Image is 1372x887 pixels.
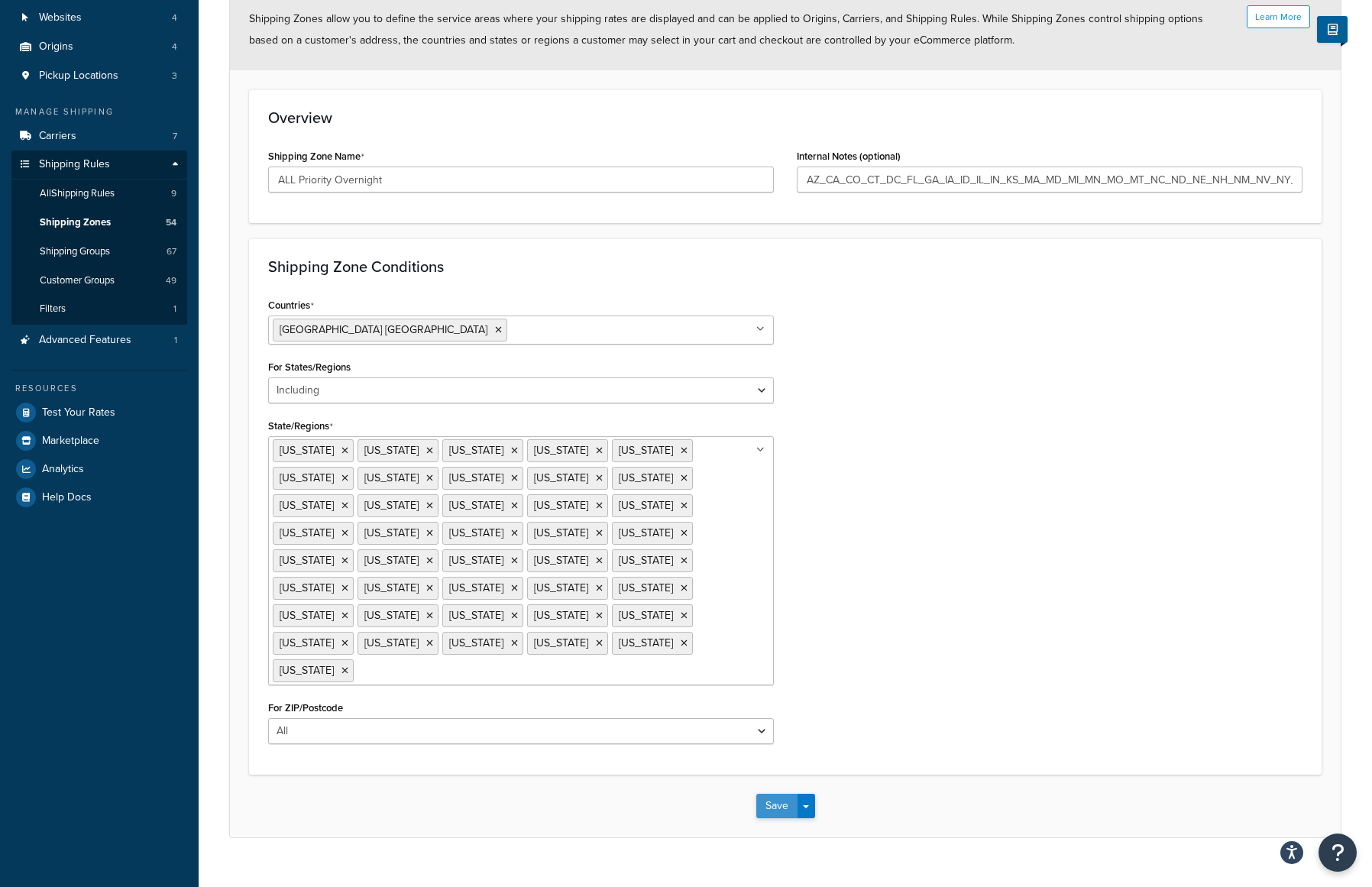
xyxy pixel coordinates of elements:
h3: Overview [268,109,1302,126]
span: Advanced Features [39,334,131,347]
span: [US_STATE] [280,497,334,513]
span: [US_STATE] [619,470,673,486]
span: [US_STATE] [534,525,588,541]
span: Customer Groups [40,274,115,287]
li: Pickup Locations [11,62,187,90]
a: Origins4 [11,33,187,61]
span: [US_STATE] [449,525,503,541]
span: [US_STATE] [364,580,419,596]
div: Manage Shipping [11,105,187,118]
span: [US_STATE] [280,525,334,541]
span: [US_STATE] [619,442,673,458]
li: Carriers [11,122,187,151]
li: Advanced Features [11,326,187,354]
label: State/Regions [268,420,333,432]
a: Shipping Groups67 [11,238,187,266]
span: 4 [172,40,177,53]
span: [US_STATE] [534,580,588,596]
span: 7 [173,130,177,143]
span: [US_STATE] [364,497,419,513]
span: [US_STATE] [534,607,588,623]
span: [US_STATE] [534,635,588,651]
span: [US_STATE] [619,552,673,568]
span: [US_STATE] [449,470,503,486]
span: [US_STATE] [619,497,673,513]
span: [US_STATE] [449,497,503,513]
button: Learn More [1247,5,1310,28]
span: [US_STATE] [280,552,334,568]
span: 1 [173,303,176,316]
span: [US_STATE] [280,635,334,651]
a: Websites4 [11,4,187,32]
span: Websites [39,11,82,24]
span: 54 [166,216,176,229]
a: Marketplace [11,427,187,455]
span: All Shipping Rules [40,187,115,200]
span: [US_STATE] [619,580,673,596]
span: 49 [166,274,176,287]
span: [US_STATE] [449,442,503,458]
li: Customer Groups [11,267,187,295]
a: Advanced Features1 [11,326,187,354]
span: [US_STATE] [364,525,419,541]
span: Shipping Zones [40,216,111,229]
span: [US_STATE] [364,442,419,458]
span: [US_STATE] [449,607,503,623]
button: Open Resource Center [1319,834,1357,872]
li: Shipping Rules [11,151,187,325]
a: Pickup Locations3 [11,62,187,90]
span: 4 [172,11,177,24]
li: Websites [11,4,187,32]
span: [US_STATE] [534,497,588,513]
li: Origins [11,33,187,61]
span: Marketplace [42,435,99,448]
span: Shipping Groups [40,245,110,258]
span: [US_STATE] [449,552,503,568]
li: Shipping Zones [11,209,187,237]
h3: Shipping Zone Conditions [268,258,1302,275]
div: Resources [11,382,187,395]
span: [US_STATE] [364,552,419,568]
span: [US_STATE] [280,662,334,678]
a: Analytics [11,455,187,483]
label: Countries [268,299,314,312]
span: [US_STATE] [280,442,334,458]
span: [US_STATE] [364,607,419,623]
span: Analytics [42,463,84,476]
li: Filters [11,295,187,323]
label: For States/Regions [268,361,351,373]
a: Shipping Zones54 [11,209,187,237]
label: For ZIP/Postcode [268,702,343,714]
span: [US_STATE] [449,635,503,651]
span: [US_STATE] [619,635,673,651]
span: [US_STATE] [364,470,419,486]
span: Shipping Rules [39,158,110,171]
span: [US_STATE] [364,635,419,651]
span: [US_STATE] [619,607,673,623]
span: [US_STATE] [534,552,588,568]
span: [US_STATE] [534,470,588,486]
span: Carriers [39,130,76,143]
button: Show Help Docs [1317,16,1348,43]
a: AllShipping Rules9 [11,180,187,208]
button: Save [756,794,798,818]
a: Filters1 [11,295,187,323]
li: Help Docs [11,484,187,511]
span: Shipping Zones allow you to define the service areas where your shipping rates are displayed and ... [249,11,1203,48]
a: Test Your Rates [11,399,187,426]
span: Filters [40,303,66,316]
span: [US_STATE] [619,525,673,541]
span: Help Docs [42,491,92,504]
span: 9 [171,187,176,200]
span: [US_STATE] [449,580,503,596]
a: Shipping Rules [11,151,187,179]
span: 3 [172,70,177,83]
span: [GEOGRAPHIC_DATA] [GEOGRAPHIC_DATA] [280,322,487,338]
label: Shipping Zone Name [268,151,364,163]
span: 1 [174,334,177,347]
span: 67 [167,245,176,258]
span: [US_STATE] [280,470,334,486]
